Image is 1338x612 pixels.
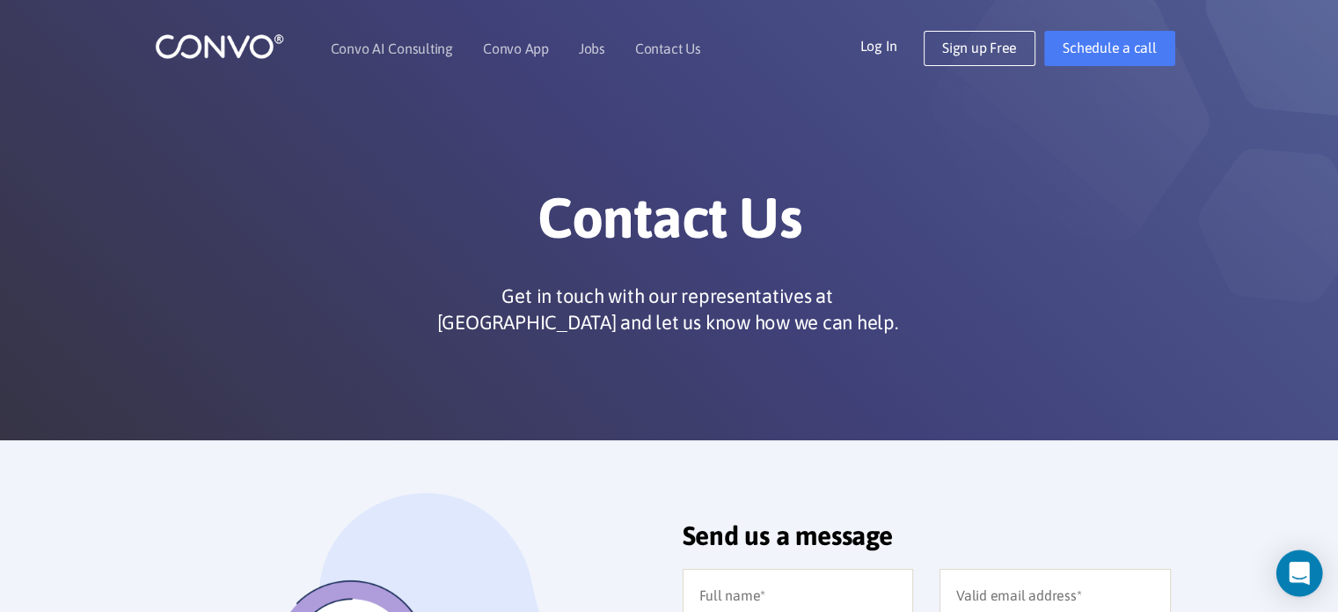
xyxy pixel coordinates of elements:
[181,184,1158,265] h1: Contact Us
[331,41,453,55] a: Convo AI Consulting
[155,33,284,60] img: logo_1.png
[924,31,1035,66] a: Sign up Free
[430,283,905,335] p: Get in touch with our representatives at [GEOGRAPHIC_DATA] and let us know how we can help.
[635,41,701,55] a: Contact Us
[1044,31,1174,66] a: Schedule a call
[1276,550,1323,597] div: Open Intercom Messenger
[859,31,924,59] a: Log In
[579,41,605,55] a: Jobs
[683,520,1171,564] h2: Send us a message
[483,41,549,55] a: Convo App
